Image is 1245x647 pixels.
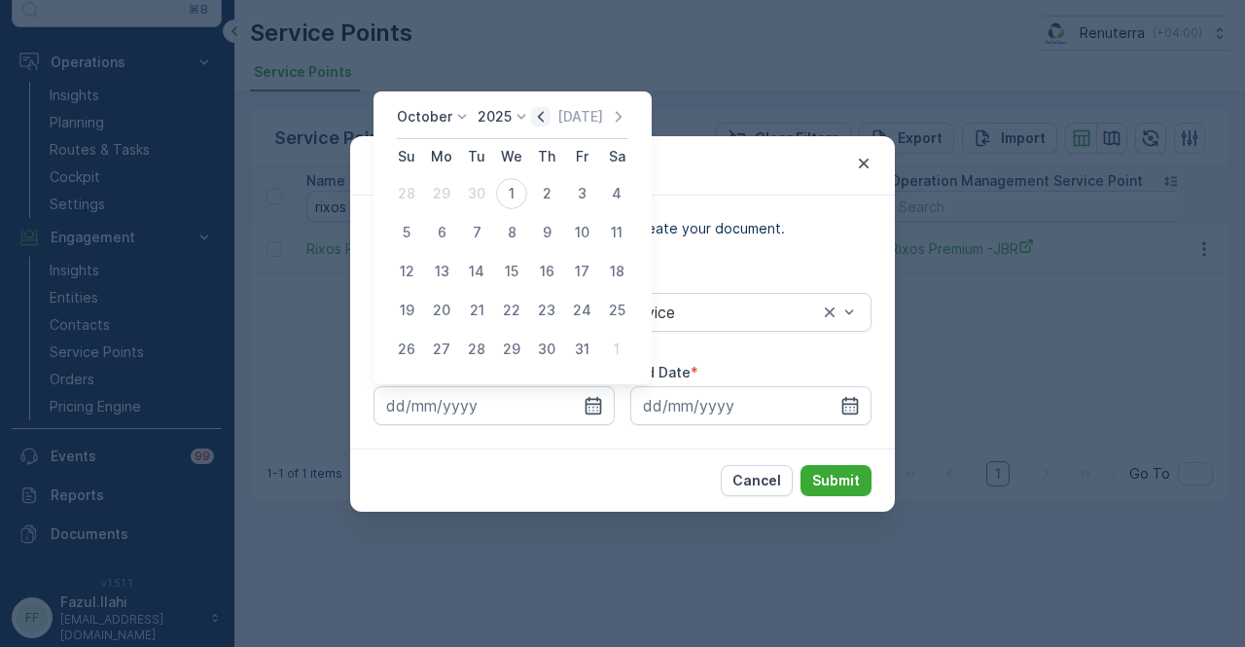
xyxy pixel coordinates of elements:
div: 19 [391,295,422,326]
div: 16 [531,256,562,287]
div: 11 [601,217,632,248]
div: 1 [496,178,527,209]
button: Cancel [721,465,793,496]
div: 22 [496,295,527,326]
p: Cancel [732,471,781,490]
div: 7 [461,217,492,248]
div: 13 [426,256,457,287]
button: Submit [800,465,871,496]
p: [DATE] [557,107,603,126]
th: Tuesday [459,139,494,174]
div: 31 [566,334,597,365]
th: Thursday [529,139,564,174]
th: Wednesday [494,139,529,174]
p: October [397,107,452,126]
label: End Date [630,364,691,380]
div: 21 [461,295,492,326]
div: 12 [391,256,422,287]
th: Monday [424,139,459,174]
div: 3 [566,178,597,209]
div: 23 [531,295,562,326]
div: 2 [531,178,562,209]
div: 20 [426,295,457,326]
input: dd/mm/yyyy [630,386,871,425]
div: 9 [531,217,562,248]
div: 6 [426,217,457,248]
div: 18 [601,256,632,287]
div: 29 [426,178,457,209]
th: Saturday [599,139,634,174]
div: 27 [426,334,457,365]
div: 24 [566,295,597,326]
div: 25 [601,295,632,326]
div: 28 [391,178,422,209]
div: 5 [391,217,422,248]
div: 14 [461,256,492,287]
div: 26 [391,334,422,365]
div: 4 [601,178,632,209]
th: Sunday [389,139,424,174]
p: Submit [812,471,860,490]
div: 8 [496,217,527,248]
th: Friday [564,139,599,174]
input: dd/mm/yyyy [373,386,615,425]
div: 29 [496,334,527,365]
div: 1 [601,334,632,365]
div: 15 [496,256,527,287]
div: 30 [531,334,562,365]
div: 30 [461,178,492,209]
div: 28 [461,334,492,365]
p: 2025 [478,107,512,126]
div: 10 [566,217,597,248]
div: 17 [566,256,597,287]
